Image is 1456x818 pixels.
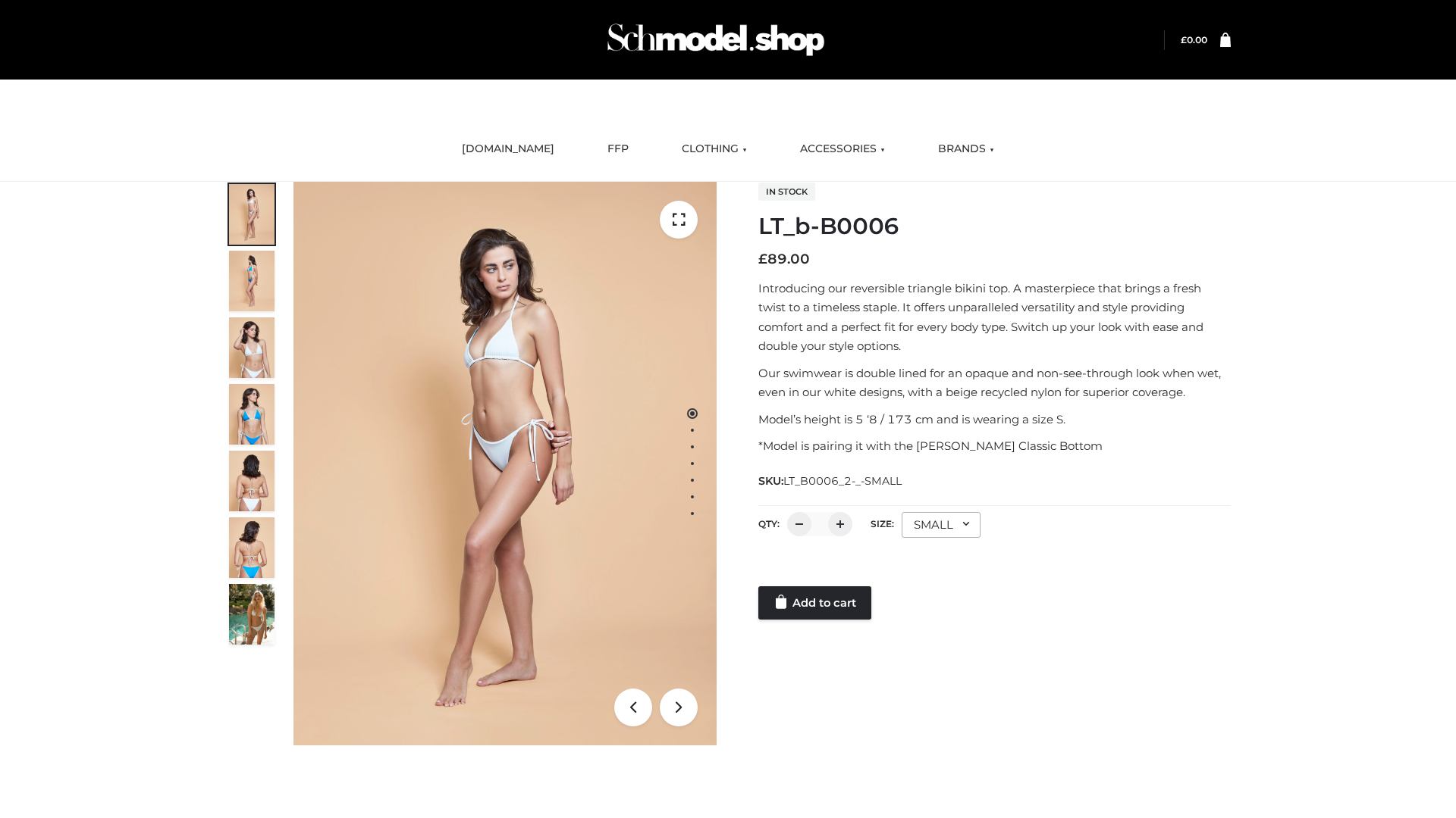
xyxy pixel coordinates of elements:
[758,364,1231,402] p: Our swimwear is double lined for an opaque and non-see-through look when wet, even in our white d...
[789,133,896,166] a: ACCESSORIES
[596,133,640,166] a: FFP
[229,584,275,645] img: Arieltop_CloudNine_AzureSky2.jpg
[229,384,275,445] img: ArielClassicBikiniTop_CloudNine_AzureSky_OW114ECO_4-scaled.jpg
[758,251,810,267] bdi: 89.00
[450,133,566,166] a: [DOMAIN_NAME]
[871,518,894,529] label: Size:
[758,472,903,490] span: SKU:
[1181,34,1187,45] span: £
[927,133,1006,166] a: BRANDS
[758,183,815,201] span: In stock
[229,451,275,511] img: ArielClassicBikiniTop_CloudNine_AzureSky_OW114ECO_7-scaled.jpg
[229,184,275,245] img: ArielClassicBikiniTop_CloudNine_AzureSky_OW114ECO_1-scaled.jpg
[902,512,981,538] div: SMALL
[758,213,1231,240] h1: LT_b-B0006
[758,586,871,620] a: Add to cart
[758,251,767,267] span: £
[229,251,275,311] img: ArielClassicBikiniTop_CloudNine_AzureSky_OW114ECO_2-scaled.jpg
[1181,34,1207,45] a: £0.00
[229,317,275,378] img: ArielClassicBikiniTop_CloudNine_AzureSky_OW114ECO_3-scaled.jpg
[758,518,780,529] label: QTY:
[783,474,902,488] span: LT_B0006_2-_-SMALL
[602,10,830,70] img: Schmodel Admin 964
[758,436,1231,456] p: *Model is pairing it with the [PERSON_NAME] Classic Bottom
[758,279,1231,356] p: Introducing our reversible triangle bikini top. A masterpiece that brings a fresh twist to a time...
[1181,34,1207,45] bdi: 0.00
[670,133,758,166] a: CLOTHING
[229,517,275,578] img: ArielClassicBikiniTop_CloudNine_AzureSky_OW114ECO_8-scaled.jpg
[758,410,1231,429] p: Model’s height is 5 ‘8 / 173 cm and is wearing a size S.
[293,182,717,745] img: ArielClassicBikiniTop_CloudNine_AzureSky_OW114ECO_1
